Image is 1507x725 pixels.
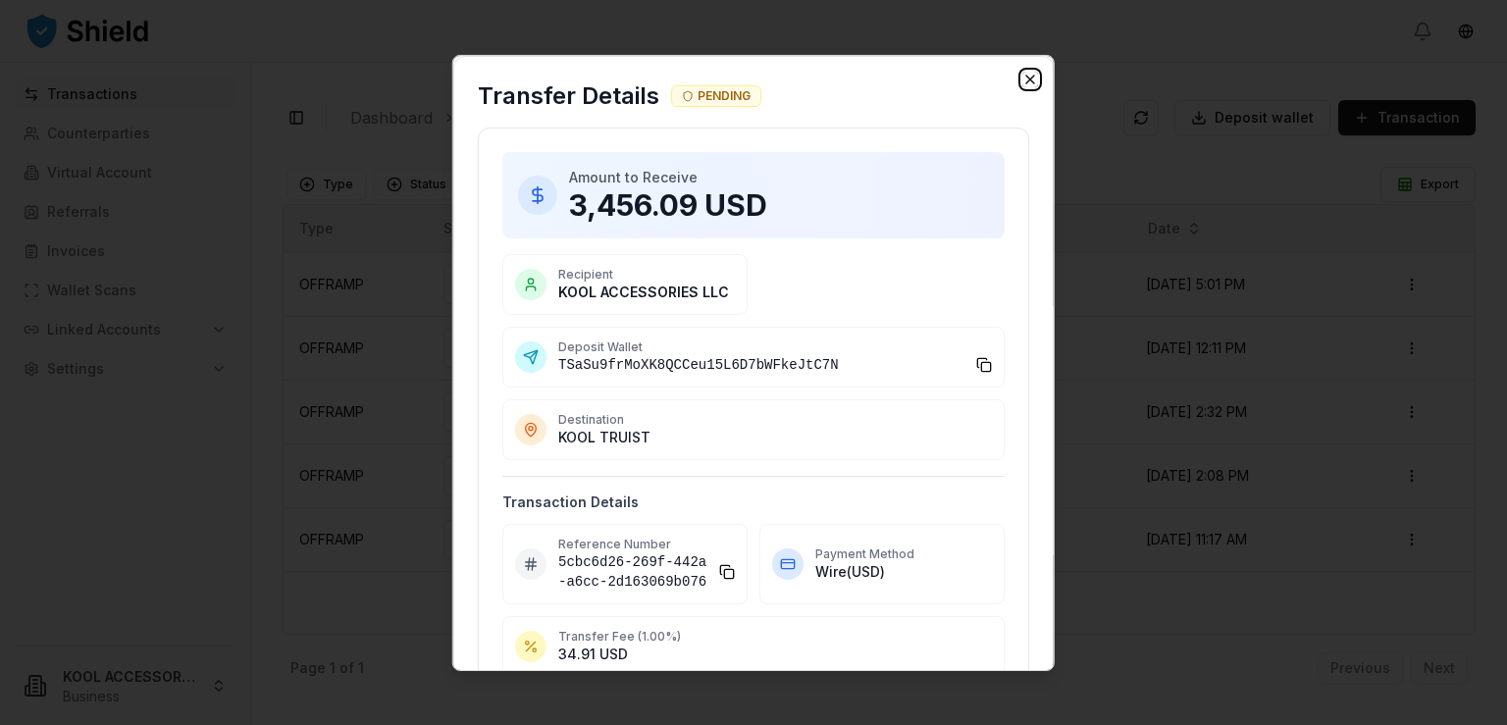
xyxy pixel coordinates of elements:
p: Destination [558,411,992,427]
span: TSaSu9frMoXK8QCCeu15L6D7bWFkeJtC7N [558,354,968,374]
h4: Transaction Details [502,492,1005,511]
p: KOOL TRUIST [558,427,992,446]
p: Wire ( USD ) [815,561,992,581]
p: Transfer Fee ( 1.00 %) [558,628,992,644]
p: 3,456.09 USD [569,186,989,222]
p: Recipient [558,266,735,282]
p: Payment Method [815,545,992,561]
p: Reference Number [558,536,735,551]
p: KOOL ACCESSORIES LLC [558,282,735,301]
h2: Transfer Details [478,79,659,111]
p: Deposit Wallet [558,338,992,354]
span: 5cbc6d26-269f-442a-a6cc-2d163069b076 [558,551,711,591]
div: PENDING [671,84,761,106]
p: 34.91 USD [558,644,992,663]
p: Amount to Receive [569,167,989,186]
